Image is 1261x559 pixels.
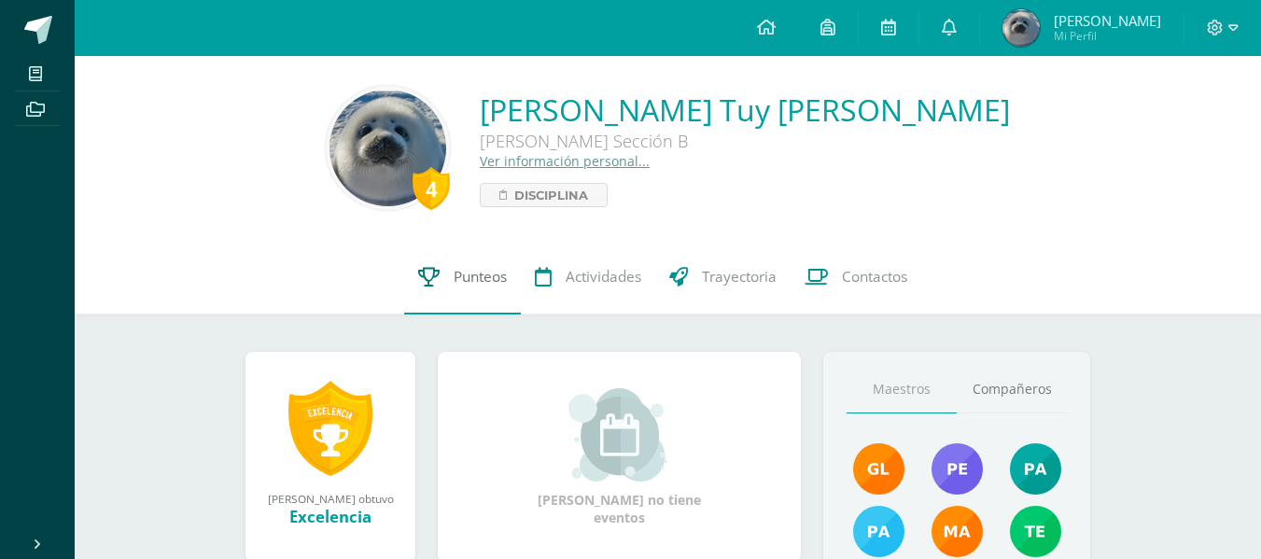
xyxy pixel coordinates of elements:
a: Ver información personal... [480,152,650,170]
a: [PERSON_NAME] Tuy [PERSON_NAME] [480,90,1010,130]
a: Punteos [404,240,521,314]
span: Contactos [842,267,907,286]
img: f478d08ad3f1f0ce51b70bf43961b330.png [1010,506,1061,557]
a: Compañeros [957,366,1067,413]
div: 4 [413,167,450,210]
a: Actividades [521,240,655,314]
a: Trayectoria [655,240,791,314]
img: 40c28ce654064086a0d3fb3093eec86e.png [1010,443,1061,495]
span: Disciplina [514,184,588,206]
div: Excelencia [264,506,397,527]
span: Punteos [454,267,507,286]
div: [PERSON_NAME] obtuvo [264,491,397,506]
img: 901d3a81a60619ba26076f020600640f.png [932,443,983,495]
div: [PERSON_NAME] Sección B [480,130,1010,152]
a: Disciplina [480,183,608,207]
img: a3282442896b6147367cf91ab8b5f591.png [329,90,446,206]
img: 895b5ece1ed178905445368d61b5ce67.png [853,443,904,495]
div: [PERSON_NAME] no tiene eventos [526,388,713,526]
span: Actividades [566,267,641,286]
img: event_small.png [568,388,670,482]
img: 49d4f55371eb484a1c749889aa944046.png [1002,9,1040,47]
img: 560278503d4ca08c21e9c7cd40ba0529.png [932,506,983,557]
img: d0514ac6eaaedef5318872dd8b40be23.png [853,506,904,557]
span: Trayectoria [702,267,777,286]
span: [PERSON_NAME] [1054,11,1161,30]
span: Mi Perfil [1054,28,1161,44]
a: Contactos [791,240,921,314]
a: Maestros [847,366,957,413]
